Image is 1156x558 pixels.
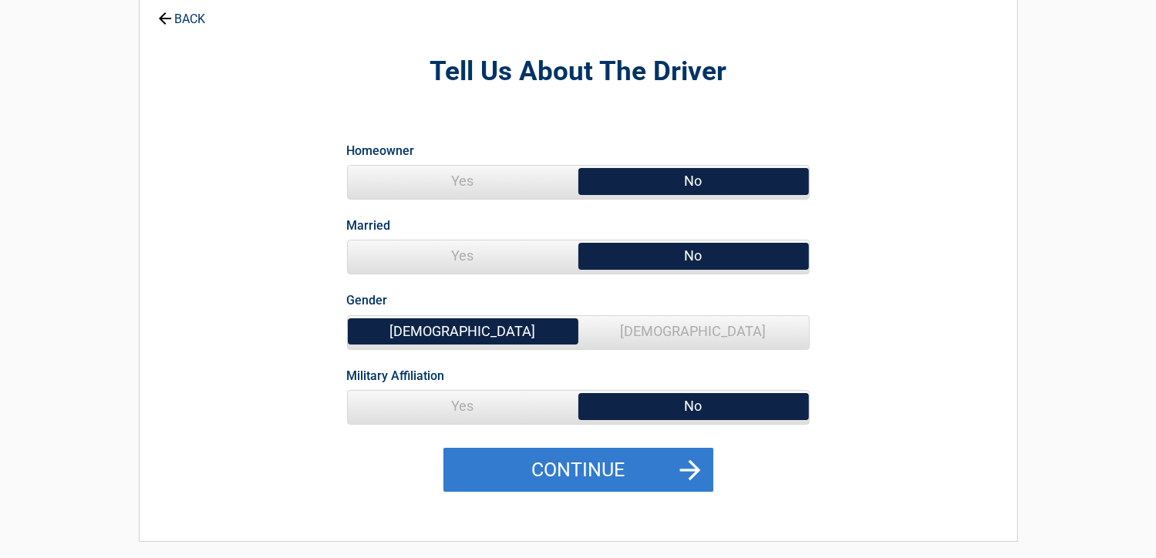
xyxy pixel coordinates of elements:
[347,140,415,161] label: Homeowner
[578,316,809,347] span: [DEMOGRAPHIC_DATA]
[224,54,932,90] h2: Tell Us About The Driver
[578,166,809,197] span: No
[348,240,578,271] span: Yes
[348,391,578,422] span: Yes
[443,448,713,492] button: Continue
[347,215,391,236] label: Married
[578,391,809,422] span: No
[347,365,445,386] label: Military Affiliation
[348,316,578,347] span: [DEMOGRAPHIC_DATA]
[578,240,809,271] span: No
[348,166,578,197] span: Yes
[347,290,388,311] label: Gender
